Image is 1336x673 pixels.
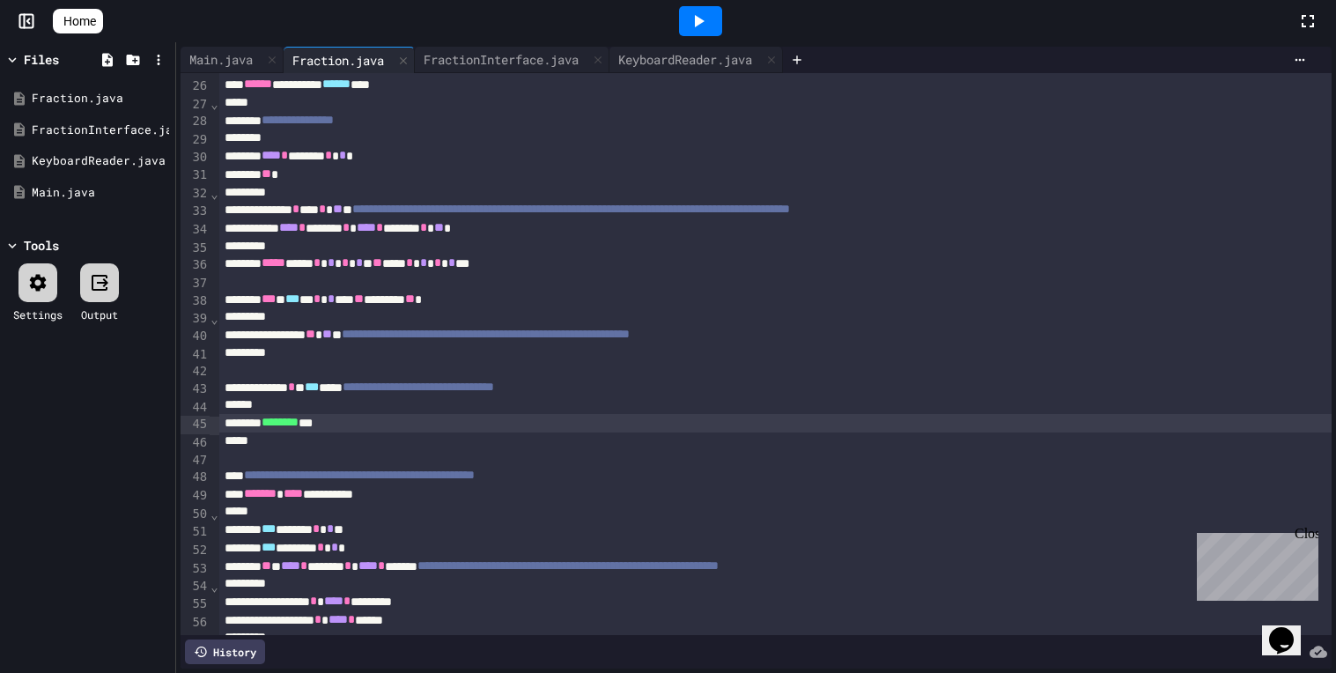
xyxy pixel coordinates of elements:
[181,506,210,523] div: 50
[81,307,118,322] div: Output
[181,185,210,203] div: 32
[284,47,415,73] div: Fraction.java
[181,221,210,240] div: 34
[181,240,210,257] div: 35
[181,416,210,434] div: 45
[415,47,609,73] div: FractionInterface.java
[181,560,210,579] div: 53
[185,640,265,664] div: History
[181,328,210,346] div: 40
[181,434,210,452] div: 46
[181,487,210,506] div: 49
[181,256,210,275] div: 36
[1262,603,1318,655] iframe: chat widget
[181,632,210,650] div: 57
[210,580,218,594] span: Fold line
[181,523,210,542] div: 51
[181,96,210,114] div: 27
[63,12,96,30] span: Home
[32,122,169,139] div: FractionInterface.java
[181,131,210,149] div: 29
[24,236,59,255] div: Tools
[609,50,761,69] div: KeyboardReader.java
[181,47,284,73] div: Main.java
[32,184,169,202] div: Main.java
[53,9,103,33] a: Home
[181,452,210,470] div: 47
[181,275,210,292] div: 37
[7,7,122,112] div: Chat with us now!Close
[181,542,210,560] div: 52
[181,166,210,185] div: 31
[415,50,587,69] div: FractionInterface.java
[32,90,169,107] div: Fraction.java
[181,346,210,364] div: 41
[181,614,210,632] div: 56
[609,47,783,73] div: KeyboardReader.java
[181,399,210,417] div: 44
[181,203,210,221] div: 33
[181,469,210,487] div: 48
[1190,526,1318,601] iframe: chat widget
[210,507,218,521] span: Fold line
[181,381,210,399] div: 43
[181,595,210,614] div: 55
[181,363,210,381] div: 42
[24,50,59,69] div: Files
[284,51,393,70] div: Fraction.java
[181,149,210,167] div: 30
[181,310,210,328] div: 39
[181,78,210,96] div: 26
[13,307,63,322] div: Settings
[210,187,218,201] span: Fold line
[181,578,210,595] div: 54
[210,97,218,111] span: Fold line
[32,152,169,170] div: KeyboardReader.java
[210,312,218,326] span: Fold line
[181,50,262,69] div: Main.java
[181,292,210,311] div: 38
[181,113,210,131] div: 28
